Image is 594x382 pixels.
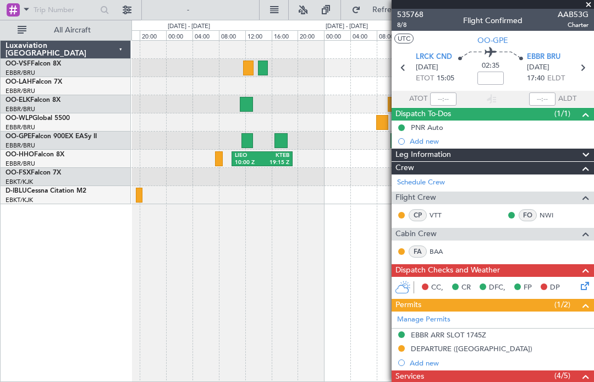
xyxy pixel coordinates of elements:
button: All Aircraft [12,21,119,39]
span: ETOT [416,73,434,84]
span: All Aircraft [29,26,116,34]
div: 08:00 [377,30,403,40]
a: VTT [430,210,454,220]
a: OO-VSFFalcon 8X [5,61,61,67]
span: LRCK CND [416,52,452,63]
span: ATOT [409,94,427,105]
div: 20:00 [140,30,166,40]
span: 02:35 [482,61,499,72]
a: EBBR/BRU [5,105,35,113]
div: KTEB [262,152,289,160]
div: FO [519,209,537,221]
span: OO-GPE [477,35,508,46]
span: Dispatch To-Dos [395,108,451,121]
span: [DATE] [416,62,438,73]
div: 19:15 Z [262,159,289,167]
span: OO-GPE [5,133,31,140]
span: ELDT [547,73,565,84]
span: Charter [558,20,588,30]
a: OO-FSXFalcon 7X [5,170,61,176]
button: UTC [394,34,414,43]
span: 535768 [397,9,424,20]
span: OO-WLP [5,115,32,122]
div: 10:00 Z [235,159,262,167]
span: (1/1) [554,108,570,119]
span: Dispatch Checks and Weather [395,264,500,277]
span: OO-ELK [5,97,30,103]
span: Permits [395,299,421,312]
div: EBBR ARR SLOT 1745Z [411,330,486,340]
div: LIEO [235,152,262,160]
span: 8/8 [397,20,424,30]
input: Trip Number [34,2,97,18]
a: EBKT/KJK [5,178,33,186]
div: CP [409,209,427,221]
div: PNR Auto [411,123,443,132]
div: Add new [410,358,588,368]
a: EBBR/BRU [5,123,35,132]
a: EBKT/KJK [5,196,33,204]
span: AAB53G [558,9,588,20]
div: Flight Confirmed [463,15,522,26]
div: 12:00 [245,30,272,40]
input: --:-- [430,92,457,106]
a: EBBR/BRU [5,160,35,168]
a: D-IBLUCessna Citation M2 [5,188,86,194]
a: NWI [540,210,564,220]
a: EBBR/BRU [5,69,35,77]
div: [DATE] - [DATE] [326,22,368,31]
span: OO-HHO [5,151,34,158]
span: CC, [431,282,443,293]
span: OO-LAH [5,79,32,85]
a: OO-ELKFalcon 8X [5,97,61,103]
a: EBBR/BRU [5,87,35,95]
div: 04:00 [350,30,377,40]
span: Leg Information [395,149,451,161]
div: 16:00 [272,30,298,40]
button: Refresh [346,1,413,19]
span: Crew [395,162,414,174]
span: Cabin Crew [395,228,437,241]
a: Manage Permits [397,314,450,325]
span: Refresh [363,6,409,14]
div: 20:00 [298,30,324,40]
span: 15:05 [437,73,454,84]
a: OO-HHOFalcon 8X [5,151,64,158]
a: Schedule Crew [397,177,445,188]
span: FP [524,282,532,293]
span: DFC, [489,282,505,293]
span: ALDT [558,94,576,105]
div: 00:00 [324,30,350,40]
a: BAA [430,247,454,257]
div: 04:00 [193,30,219,40]
div: [DATE] - [DATE] [168,22,210,31]
span: CR [461,282,471,293]
span: 17:40 [527,73,544,84]
span: (1/2) [554,299,570,310]
span: OO-VSF [5,61,31,67]
div: 00:00 [166,30,193,40]
a: OO-GPEFalcon 900EX EASy II [5,133,97,140]
div: DEPARTURE ([GEOGRAPHIC_DATA]) [411,344,532,353]
div: 08:00 [219,30,245,40]
div: Add new [410,137,588,146]
span: EBBR BRU [527,52,560,63]
span: (4/5) [554,370,570,381]
span: OO-FSX [5,170,31,176]
span: DP [550,282,560,293]
a: EBBR/BRU [5,141,35,150]
span: Flight Crew [395,192,436,204]
a: OO-WLPGlobal 5500 [5,115,70,122]
a: OO-LAHFalcon 7X [5,79,62,85]
span: [DATE] [527,62,549,73]
span: D-IBLU [5,188,27,194]
div: FA [409,245,427,258]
